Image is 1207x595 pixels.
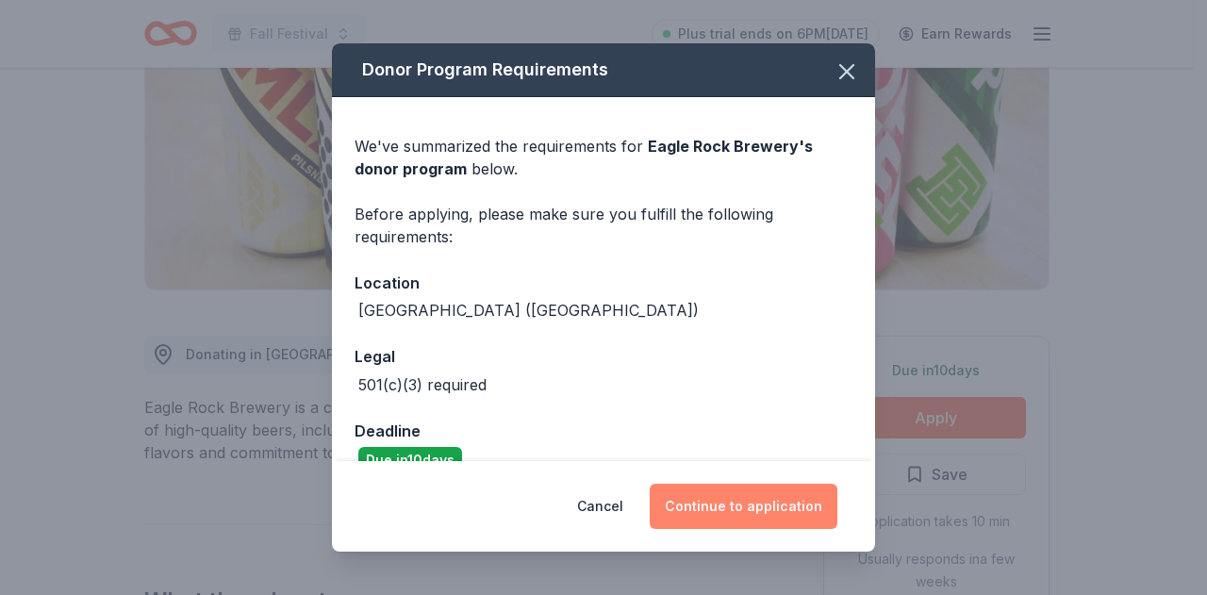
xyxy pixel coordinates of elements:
[358,447,462,473] div: Due in 10 days
[650,484,837,529] button: Continue to application
[355,419,852,443] div: Deadline
[355,203,852,248] div: Before applying, please make sure you fulfill the following requirements:
[355,135,852,180] div: We've summarized the requirements for below.
[358,373,487,396] div: 501(c)(3) required
[358,299,699,322] div: [GEOGRAPHIC_DATA] ([GEOGRAPHIC_DATA])
[332,43,875,97] div: Donor Program Requirements
[355,271,852,295] div: Location
[577,484,623,529] button: Cancel
[355,344,852,369] div: Legal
